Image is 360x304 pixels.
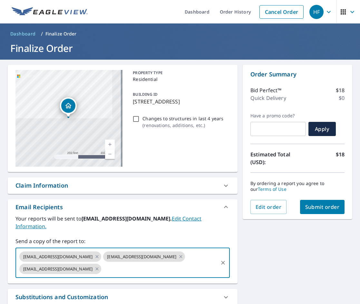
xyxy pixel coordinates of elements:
button: Apply [308,122,336,136]
span: [EMAIL_ADDRESS][DOMAIN_NAME] [19,266,96,272]
p: Estimated Total (USD): [250,151,297,166]
p: Order Summary [250,70,345,79]
div: Email Recipients [8,199,238,215]
label: Have a promo code? [250,113,306,119]
nav: breadcrumb [8,29,352,39]
span: [EMAIL_ADDRESS][DOMAIN_NAME] [19,254,96,260]
p: $18 [336,86,345,94]
p: ( renovations, additions, etc. ) [142,122,223,129]
li: / [41,30,43,38]
div: HF [309,5,324,19]
a: Cancel Order [259,5,304,19]
p: [STREET_ADDRESS] [133,98,227,105]
div: Dropped pin, building 1, Residential property, 6897 NW 1st Ct Margate, FL 33063 [60,97,77,117]
button: Submit order [300,200,345,214]
button: Edit order [250,200,287,214]
p: BUILDING ID [133,92,158,97]
p: By ordering a report you agree to our [250,181,345,192]
span: Dashboard [10,31,36,37]
p: Bid Perfect™ [250,86,282,94]
img: EV Logo [12,7,88,17]
p: Quick Delivery [250,94,286,102]
span: Edit order [256,203,282,211]
div: Claim Information [15,181,68,190]
div: [EMAIL_ADDRESS][DOMAIN_NAME] [19,251,101,262]
a: Dashboard [8,29,38,39]
a: Terms of Use [258,186,287,192]
span: Apply [314,125,331,132]
div: [EMAIL_ADDRESS][DOMAIN_NAME] [19,264,101,274]
a: Current Level 17, Zoom Out [105,149,115,159]
label: Your reports will be sent to [15,215,230,230]
h1: Finalize Order [8,42,352,55]
div: Claim Information [8,177,238,194]
label: Send a copy of the report to: [15,237,230,245]
p: Residential [133,76,227,83]
p: Finalize Order [45,31,77,37]
span: Submit order [305,203,340,211]
a: Current Level 17, Zoom In [105,140,115,149]
div: [EMAIL_ADDRESS][DOMAIN_NAME] [103,251,185,262]
p: $18 [336,151,345,166]
p: $0 [339,94,345,102]
b: [EMAIL_ADDRESS][DOMAIN_NAME]. [82,215,172,222]
div: Email Recipients [15,203,63,211]
span: [EMAIL_ADDRESS][DOMAIN_NAME] [103,254,180,260]
div: Substitutions and Customization [15,293,108,301]
p: PROPERTY TYPE [133,70,227,76]
p: Changes to structures in last 4 years [142,115,223,122]
button: Clear [219,258,228,267]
